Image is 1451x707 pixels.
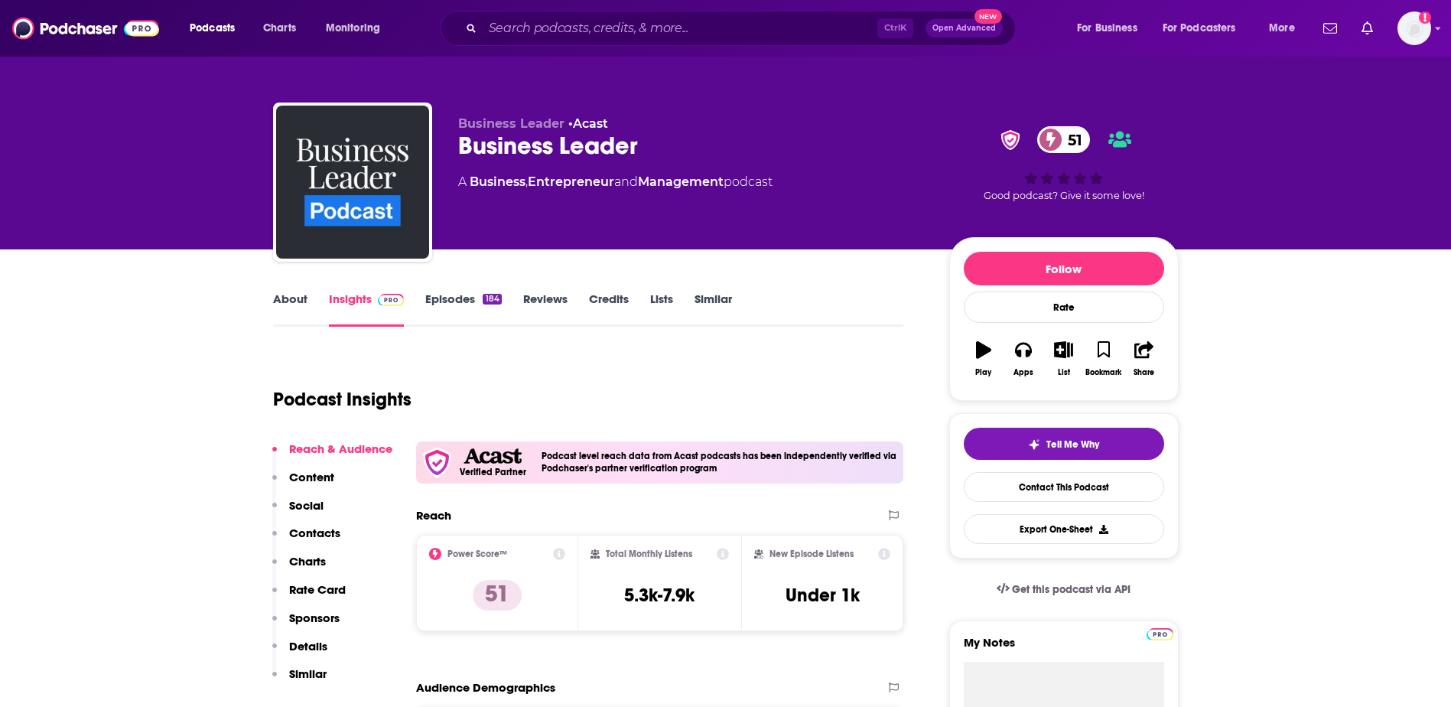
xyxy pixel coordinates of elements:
[1058,368,1070,377] div: List
[272,639,327,667] button: Details
[1153,16,1258,41] button: open menu
[1085,368,1121,377] div: Bookmark
[289,498,324,513] p: Social
[949,116,1179,211] div: verified Badge51Good podcast? Give it some love!
[1317,15,1343,41] a: Show notifications dropdown
[1043,331,1083,386] button: List
[272,470,334,498] button: Content
[877,18,913,38] span: Ctrl K
[974,9,1002,24] span: New
[470,174,525,189] a: Business
[289,639,327,653] p: Details
[542,451,898,474] h4: Podcast level reach data from Acast podcasts has been independently verified via Podchaser's part...
[483,294,501,305] div: 184
[964,252,1164,285] button: Follow
[272,498,324,526] button: Social
[568,116,608,131] span: •
[12,14,159,43] img: Podchaser - Follow, Share and Rate Podcasts
[769,549,854,559] h2: New Episode Listens
[464,448,522,464] img: Acast
[606,549,692,559] h2: Total Monthly Listens
[573,116,608,131] a: Acast
[289,666,327,681] p: Similar
[1134,368,1154,377] div: Share
[1258,16,1314,41] button: open menu
[1355,15,1379,41] a: Show notifications dropdown
[289,441,392,456] p: Reach & Audience
[422,448,452,477] img: verfied icon
[455,11,1030,46] div: Search podcasts, credits, & more...
[964,472,1164,502] a: Contact This Podcast
[1147,626,1173,640] a: Pro website
[1004,331,1043,386] button: Apps
[289,611,340,625] p: Sponsors
[276,106,429,259] img: Business Leader
[378,294,405,306] img: Podchaser Pro
[964,635,1164,662] label: My Notes
[289,526,340,540] p: Contacts
[458,116,564,131] span: Business Leader
[1037,126,1090,153] a: 51
[447,549,507,559] h2: Power Score™
[473,580,522,611] p: 51
[964,331,1004,386] button: Play
[964,292,1164,323] div: Rate
[272,526,340,554] button: Contacts
[460,468,526,477] h5: Verified Partner
[996,130,1025,150] img: verified Badge
[289,554,326,569] p: Charts
[1013,368,1033,377] div: Apps
[525,174,528,189] span: ,
[272,554,326,582] button: Charts
[425,292,501,327] a: Episodes184
[528,174,614,189] a: Entrepreneur
[695,292,732,327] a: Similar
[253,16,305,41] a: Charts
[1163,18,1236,39] span: For Podcasters
[1028,438,1040,451] img: tell me why sparkle
[1084,331,1124,386] button: Bookmark
[523,292,568,327] a: Reviews
[179,16,255,41] button: open menu
[272,441,392,470] button: Reach & Audience
[1147,628,1173,640] img: Podchaser Pro
[1012,583,1131,596] span: Get this podcast via API
[1419,11,1431,24] svg: Add a profile image
[1269,18,1295,39] span: More
[416,680,555,695] h2: Audience Demographics
[1397,11,1431,45] span: Logged in as headlandconsultancy
[272,666,327,695] button: Similar
[1046,438,1099,451] span: Tell Me Why
[263,18,296,39] span: Charts
[326,18,380,39] span: Monitoring
[190,18,235,39] span: Podcasts
[964,428,1164,460] button: tell me why sparkleTell Me Why
[272,582,346,611] button: Rate Card
[589,292,629,327] a: Credits
[1124,331,1163,386] button: Share
[1397,11,1431,45] button: Show profile menu
[1066,16,1157,41] button: open menu
[624,584,695,607] h3: 5.3k-7.9k
[638,174,724,189] a: Management
[984,571,1144,608] a: Get this podcast via API
[1077,18,1137,39] span: For Business
[416,508,451,523] h2: Reach
[975,368,991,377] div: Play
[1397,11,1431,45] img: User Profile
[650,292,673,327] a: Lists
[614,174,638,189] span: and
[458,173,773,191] div: A podcast
[315,16,400,41] button: open menu
[483,16,877,41] input: Search podcasts, credits, & more...
[1052,126,1090,153] span: 51
[289,582,346,597] p: Rate Card
[926,19,1003,37] button: Open AdvancedNew
[964,514,1164,544] button: Export One-Sheet
[273,388,412,411] h1: Podcast Insights
[289,470,334,484] p: Content
[329,292,405,327] a: InsightsPodchaser Pro
[786,584,860,607] h3: Under 1k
